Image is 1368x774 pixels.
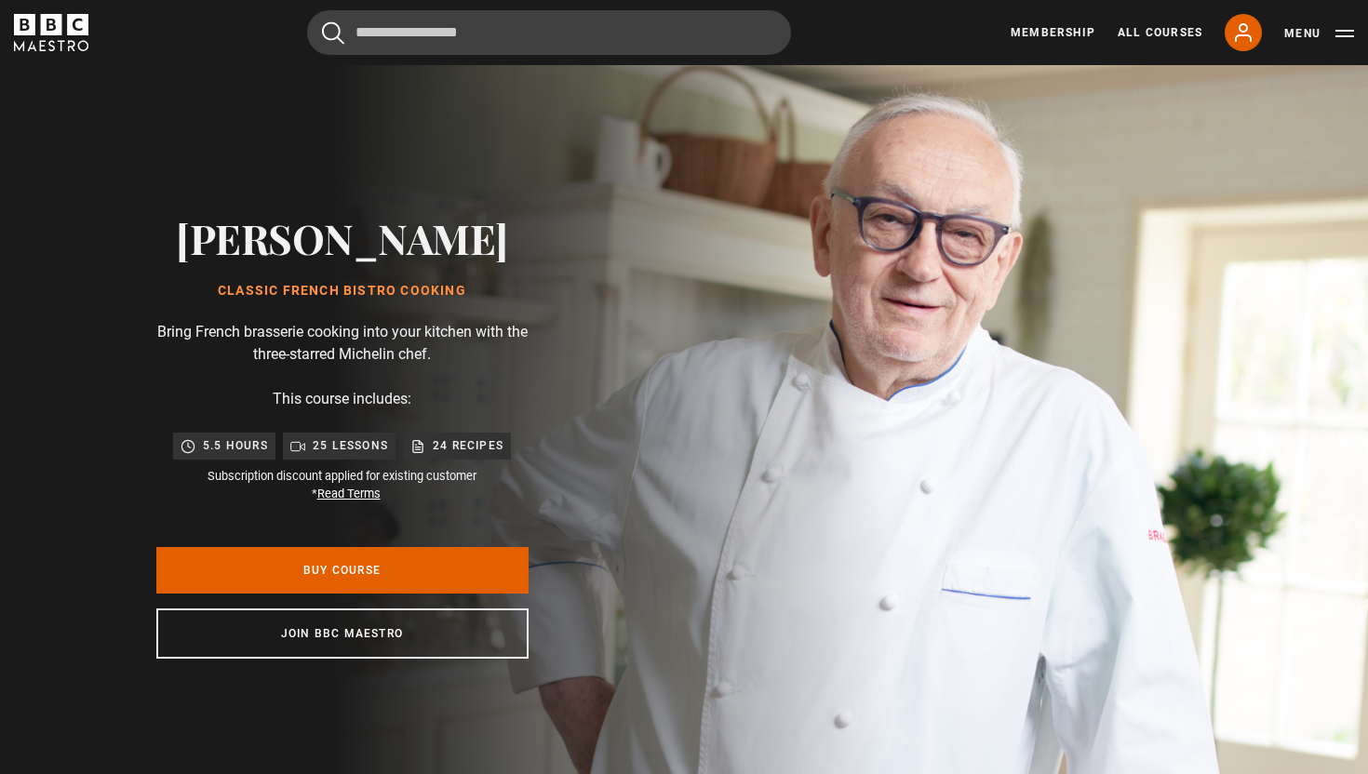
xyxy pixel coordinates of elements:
p: 25 lessons [313,436,388,455]
p: 24 recipes [433,436,503,455]
a: Join BBC Maestro [156,608,529,659]
input: Search [307,10,791,55]
h1: Classic French Bistro Cooking [176,284,508,299]
a: Membership [1011,24,1095,41]
svg: BBC Maestro [14,14,88,51]
h2: [PERSON_NAME] [176,214,508,261]
a: All Courses [1118,24,1202,41]
button: Submit the search query [322,21,344,45]
a: Buy Course [156,547,529,594]
p: Bring French brasserie cooking into your kitchen with the three-starred Michelin chef. [156,321,529,366]
p: 5.5 hours [203,436,268,455]
button: Toggle navigation [1284,24,1354,43]
p: This course includes: [273,388,411,410]
small: Subscription discount applied for existing customer [208,467,476,502]
a: Read Terms [317,487,381,500]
